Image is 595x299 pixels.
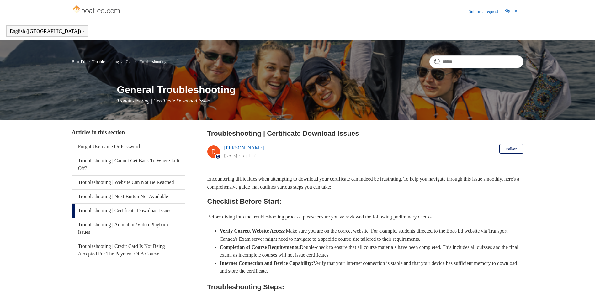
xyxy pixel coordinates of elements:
[72,129,125,135] span: Articles in this section
[86,59,120,64] li: Troubleshooting
[120,59,166,64] li: General Troubleshooting
[72,190,185,203] a: Troubleshooting | Next Button Not Available
[207,213,523,221] p: Before diving into the troubleshooting process, please ensure you've reviewed the following preli...
[220,227,523,243] li: Make sure you are on the correct website. For example, students directed to the Boat-Ed website v...
[207,175,523,191] p: Encountering difficulties when attempting to download your certificate can indeed be frustrating....
[72,154,185,175] a: Troubleshooting | Cannot Get Back To Where Left Off?
[72,59,87,64] li: Boat-Ed
[207,196,523,207] h2: Checklist Before Start:
[224,153,237,158] time: 03/14/2024, 16:15
[72,4,122,16] img: Boat-Ed Help Center home page
[72,218,185,239] a: Troubleshooting | Animation/Video Playback Issues
[207,128,523,139] h2: Troubleshooting | Certificate Download Issues
[220,243,523,259] li: Double-check to ensure that all course materials have been completed. This includes all quizzes a...
[220,260,314,266] strong: Internet Connection and Device Capability:
[72,204,185,218] a: Troubleshooting | Certificate Download Issues
[224,145,264,150] a: [PERSON_NAME]
[429,55,523,68] input: Search
[92,59,119,64] a: Troubleshooting
[555,278,591,294] div: Chat Support
[72,239,185,261] a: Troubleshooting | Credit Card Is Not Being Accepted For The Payment Of A Course
[243,153,257,158] li: Updated
[220,244,300,250] strong: Completion of Course Requirements:
[117,98,211,103] span: Troubleshooting | Certificate Download Issues
[126,59,167,64] a: General Troubleshooting
[220,259,523,275] li: Verify that your internet connection is stable and that your device has sufficient memory to down...
[220,228,286,233] strong: Verify Correct Website Access:
[117,82,523,97] h1: General Troubleshooting
[10,29,85,34] button: English ([GEOGRAPHIC_DATA])
[499,144,523,154] button: Follow Article
[72,176,185,189] a: Troubleshooting | Website Can Not Be Reached
[72,140,185,154] a: Forgot Username Or Password
[207,281,523,292] h2: Troubleshooting Steps:
[504,8,523,15] a: Sign in
[469,8,504,15] a: Submit a request
[72,59,85,64] a: Boat-Ed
